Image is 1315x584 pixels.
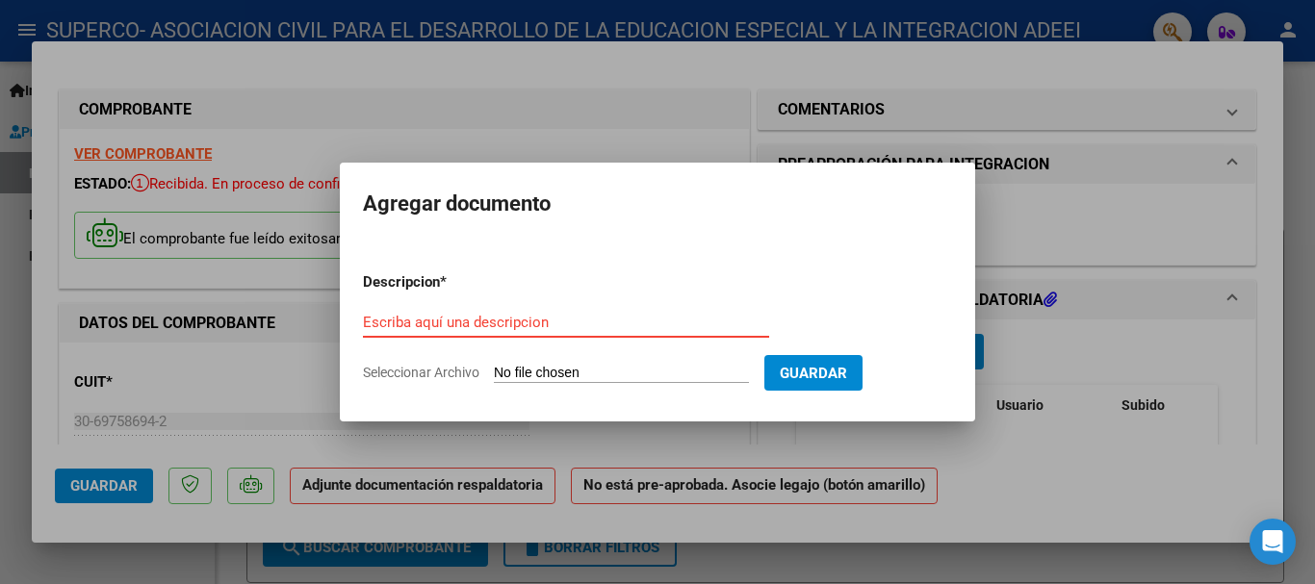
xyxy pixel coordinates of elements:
span: Seleccionar Archivo [363,365,479,380]
div: Open Intercom Messenger [1250,519,1296,565]
button: Guardar [764,355,863,391]
h2: Agregar documento [363,186,952,222]
p: Descripcion [363,271,540,293]
span: Guardar [780,365,847,382]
